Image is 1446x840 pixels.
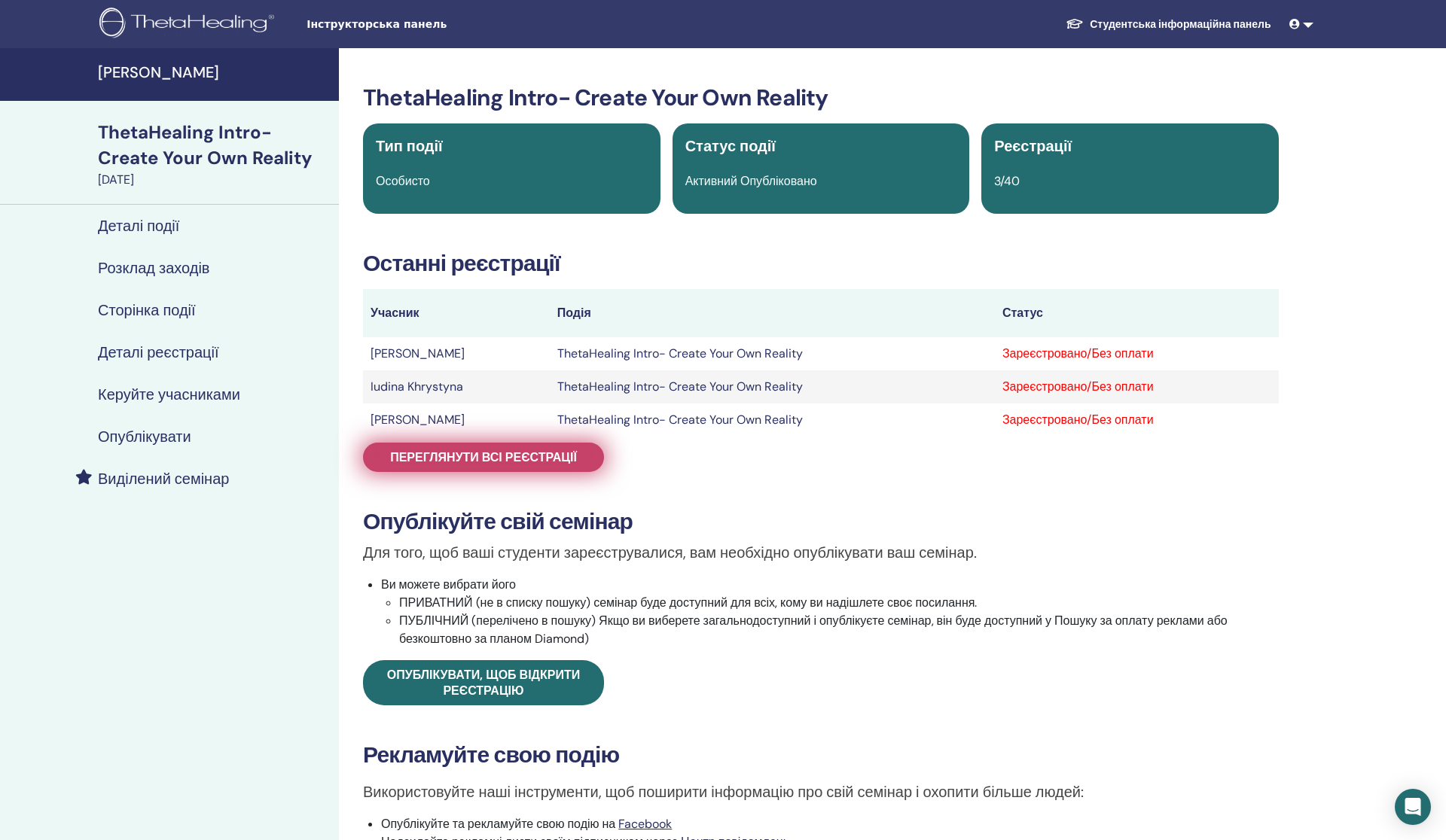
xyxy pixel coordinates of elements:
a: Опублікувати, щоб відкрити реєстрацію [363,660,604,705]
h4: [PERSON_NAME] [98,63,330,81]
span: Особисто [376,173,430,189]
td: Iudina Khrystyna [363,370,550,403]
div: [DATE] [98,171,330,189]
h4: Деталі реєстрації [98,343,219,361]
td: ThetaHealing Intro- Create Your Own Reality [550,337,995,370]
td: ThetaHealing Intro- Create Your Own Reality [550,403,995,437]
td: [PERSON_NAME] [363,337,550,370]
h4: Розклад заходів [98,259,209,277]
th: Учасник [363,289,550,337]
li: Ви можете вибрати його [381,576,1279,648]
a: Facebook [618,816,672,832]
div: Зареєстровано/Без оплати [1002,411,1271,429]
div: Open Intercom Messenger [1395,789,1431,825]
p: Використовуйте наші інструменти, щоб поширити інформацію про свій семінар і охопити більше людей: [363,781,1279,803]
h3: Опублікуйте свій семінар [363,508,1279,535]
span: Статус події [685,136,776,156]
div: Зареєстровано/Без оплати [1002,378,1271,396]
h4: Сторінка події [98,301,196,319]
h3: Рекламуйте свою подію [363,741,1279,768]
li: ПУБЛІЧНИЙ (перелічено в пошуку) Якщо ви виберете загальнодоступний і опублікуєте семінар, він буд... [399,612,1279,648]
a: ThetaHealing Intro- Create Your Own Reality[DATE] [89,120,339,189]
th: Подія [550,289,995,337]
img: logo.png [99,8,279,41]
span: Активний Опубліковано [685,173,817,189]
span: Реєстрації [994,136,1072,156]
h3: Останні реєстрації [363,250,1279,277]
td: [PERSON_NAME] [363,403,550,437]
span: Тип події [376,136,443,156]
a: Студентська інформаційна панель [1054,11,1283,38]
h3: ThetaHealing Intro- Create Your Own Reality [363,84,1279,111]
th: Статус [995,289,1279,337]
div: ThetaHealing Intro- Create Your Own Reality [98,120,330,171]
td: ThetaHealing Intro- Create Your Own Reality [550,370,995,403]
img: graduation-cap-white.svg [1066,17,1084,30]
div: Зареєстровано/Без оплати [1002,345,1271,363]
h4: Опублікувати [98,428,191,446]
h4: Виділений семінар [98,470,229,488]
h4: Деталі події [98,217,179,235]
a: Переглянути всі реєстрації [363,443,604,472]
p: Для того, щоб ваші студенти зареєструвалися, вам необхідно опублікувати ваш семінар. [363,541,1279,564]
h4: Керуйте учасниками [98,385,240,403]
li: Опублікуйте та рекламуйте свою подію на [381,815,1279,833]
span: Переглянути всі реєстрації [390,449,577,465]
li: ПРИВАТНИЙ (не в списку пошуку) семінар буде доступний для всіх, кому ви надішлете своє посилання. [399,594,1279,612]
span: Опублікувати, щоб відкрити реєстрацію [387,667,580,698]
span: 3/40 [994,173,1020,189]
span: Інструкторська панель [307,17,532,32]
